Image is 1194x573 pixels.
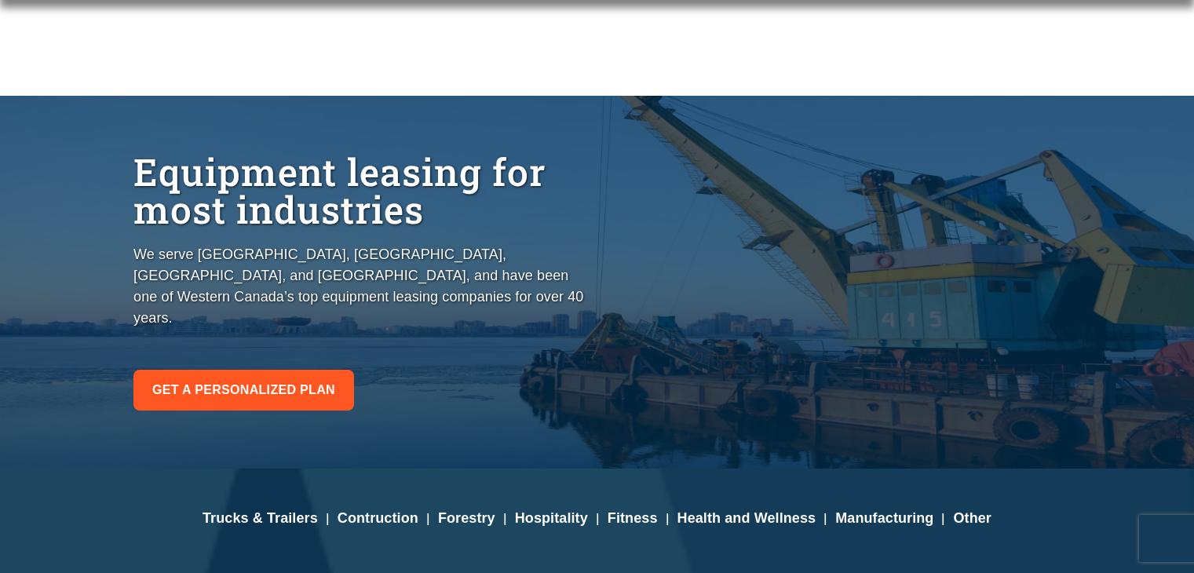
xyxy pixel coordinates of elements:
h1: Equipment leasing for most industries [133,153,589,228]
a: Forestry [438,510,495,526]
span: Get a personalized plan [152,379,335,401]
h5: | [426,508,430,529]
p: We serve [GEOGRAPHIC_DATA], [GEOGRAPHIC_DATA], [GEOGRAPHIC_DATA], and [GEOGRAPHIC_DATA], and have... [133,244,589,329]
h5: | [326,508,330,529]
a: Hospitality [515,510,588,526]
h5: | [503,508,507,529]
h5: | [666,508,670,529]
a: Health and Wellness [677,510,816,526]
h5: | [823,508,827,529]
a: Contruction [338,510,418,526]
a: Fitness [608,510,658,526]
a: Trucks & Trailers [203,510,318,526]
h5: | [596,508,600,529]
a: Other [953,510,991,526]
a: Get a personalized plan [133,370,354,411]
a: Manufacturing [835,510,933,526]
h5: | [941,508,945,529]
